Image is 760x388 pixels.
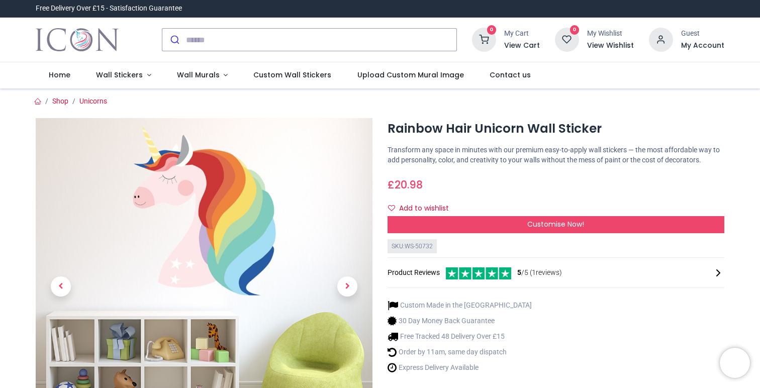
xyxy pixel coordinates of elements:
[164,62,241,88] a: Wall Murals
[472,35,496,43] a: 0
[587,29,634,39] div: My Wishlist
[513,4,724,14] iframe: Customer reviews powered by Trustpilot
[681,41,724,51] a: My Account
[388,177,423,192] span: £
[388,316,532,326] li: 30 Day Money Back Guarantee
[388,205,395,212] i: Add to wishlist
[388,200,457,217] button: Add to wishlistAdd to wishlist
[517,268,521,276] span: 5
[490,70,531,80] span: Contact us
[337,276,357,297] span: Next
[253,70,331,80] span: Custom Wall Stickers
[504,41,540,51] a: View Cart
[49,70,70,80] span: Home
[388,120,724,137] h1: Rainbow Hair Unicorn Wall Sticker
[96,70,143,80] span: Wall Stickers
[388,300,532,311] li: Custom Made in the [GEOGRAPHIC_DATA]
[720,348,750,378] iframe: Brevo live chat
[555,35,579,43] a: 0
[52,97,68,105] a: Shop
[681,29,724,39] div: Guest
[587,41,634,51] a: View Wishlist
[79,97,107,105] a: Unicorns
[36,26,119,54] img: Icon Wall Stickers
[357,70,464,80] span: Upload Custom Mural Image
[51,276,71,297] span: Previous
[487,25,497,35] sup: 0
[504,29,540,39] div: My Cart
[395,177,423,192] span: 20.98
[388,239,437,254] div: SKU: WS-50732
[36,26,119,54] a: Logo of Icon Wall Stickers
[177,70,220,80] span: Wall Murals
[388,362,532,373] li: Express Delivery Available
[388,331,532,342] li: Free Tracked 48 Delivery Over £15
[517,268,562,278] span: /5 ( 1 reviews)
[388,145,724,165] p: Transform any space in minutes with our premium easy-to-apply wall stickers — the most affordable...
[570,25,580,35] sup: 0
[388,266,724,279] div: Product Reviews
[162,29,186,51] button: Submit
[36,4,182,14] div: Free Delivery Over £15 - Satisfaction Guarantee
[527,219,584,229] span: Customise Now!
[388,347,532,357] li: Order by 11am, same day dispatch
[83,62,164,88] a: Wall Stickers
